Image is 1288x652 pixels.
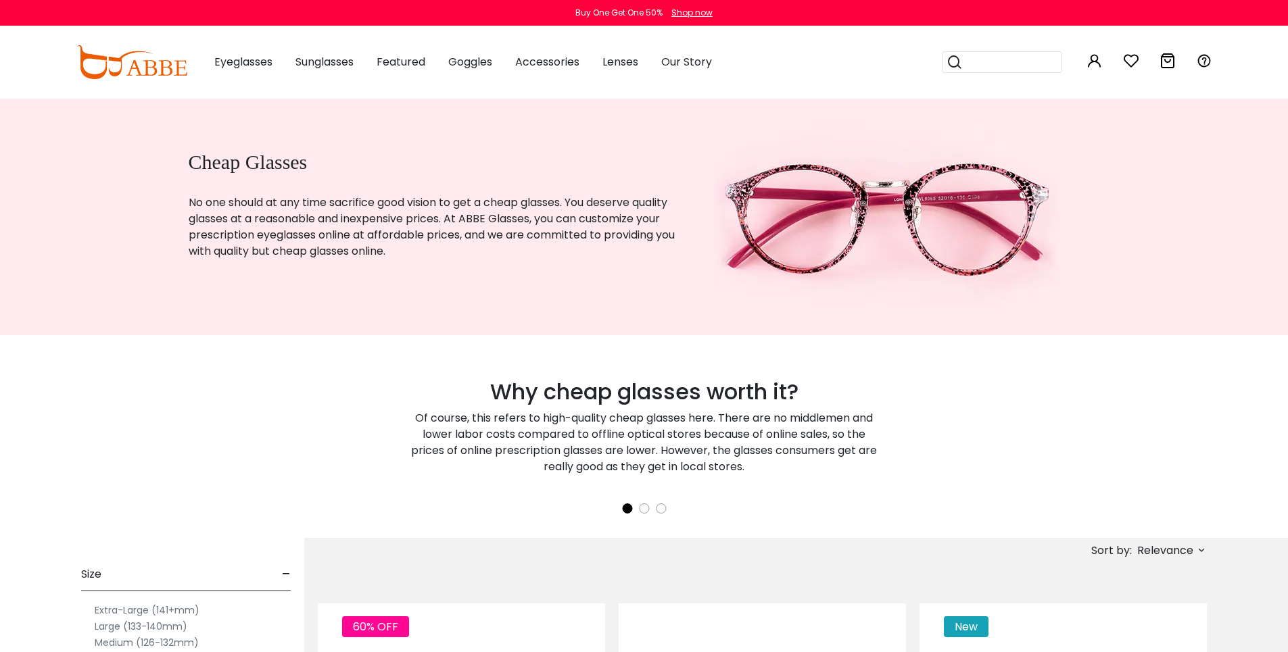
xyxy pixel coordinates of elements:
[408,410,881,475] p: Of course, this refers to high-quality cheap glasses here. There are no middlemen and lower labor...
[575,7,663,19] div: Buy One Get One 50%
[282,558,291,591] span: -
[515,54,579,70] span: Accessories
[408,379,881,405] h2: Why cheap glasses worth it?
[602,54,638,70] span: Lenses
[448,54,492,70] span: Goggles
[95,618,187,634] label: Large (133-140mm)
[714,99,1057,335] img: cheap glasses
[81,558,101,591] span: Size
[671,7,713,19] div: Shop now
[95,602,199,618] label: Extra-Large (141+mm)
[665,7,713,18] a: Shop now
[1091,543,1132,558] span: Sort by:
[295,54,354,70] span: Sunglasses
[189,195,681,259] p: No one should at any time sacrifice good vision to get a cheap glasses. You deserve quality glass...
[342,616,409,637] span: 60% OFF
[214,54,272,70] span: Eyeglasses
[189,150,681,174] h1: Cheap Glasses
[95,634,199,651] label: Medium (126-132mm)
[377,54,425,70] span: Featured
[661,54,712,70] span: Our Story
[1137,538,1193,563] span: Relevance
[944,616,988,637] span: New
[76,45,187,79] img: abbeglasses.com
